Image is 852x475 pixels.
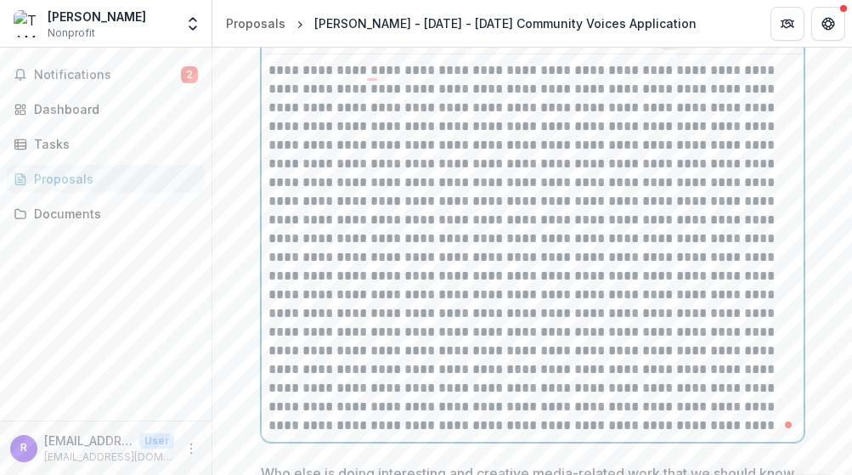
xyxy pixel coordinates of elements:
[219,11,703,36] nav: breadcrumb
[770,7,804,41] button: Partners
[14,10,41,37] img: TAMARA RUSSELL
[44,432,133,450] p: [EMAIL_ADDRESS][DOMAIN_NAME]
[44,450,174,465] p: [EMAIL_ADDRESS][DOMAIN_NAME]
[314,14,697,32] div: [PERSON_NAME] - [DATE] - [DATE] Community Voices Application
[7,130,205,158] a: Tasks
[7,61,205,88] button: Notifications2
[48,8,146,25] div: [PERSON_NAME]
[34,135,191,153] div: Tasks
[34,100,191,118] div: Dashboard
[34,68,181,82] span: Notifications
[226,14,285,32] div: Proposals
[219,11,292,36] a: Proposals
[811,7,845,41] button: Get Help
[48,25,95,41] span: Nonprofit
[20,443,27,454] div: revive.poc@gmail.com
[181,66,198,83] span: 2
[268,61,797,435] div: To enrich screen reader interactions, please activate Accessibility in Grammarly extension settings
[181,438,201,459] button: More
[181,7,205,41] button: Open entity switcher
[7,200,205,228] a: Documents
[139,433,174,449] p: User
[7,165,205,193] a: Proposals
[34,205,191,223] div: Documents
[7,95,205,123] a: Dashboard
[34,170,191,188] div: Proposals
